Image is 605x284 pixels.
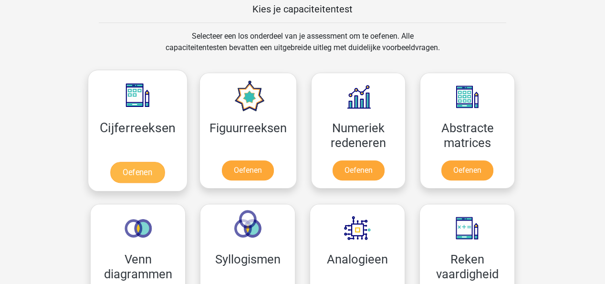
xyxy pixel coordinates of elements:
[110,162,165,183] a: Oefenen
[441,160,493,180] a: Oefenen
[156,31,449,65] div: Selecteer een los onderdeel van je assessment om te oefenen. Alle capaciteitentesten bevatten een...
[333,160,385,180] a: Oefenen
[222,160,274,180] a: Oefenen
[99,3,506,15] h5: Kies je capaciteitentest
